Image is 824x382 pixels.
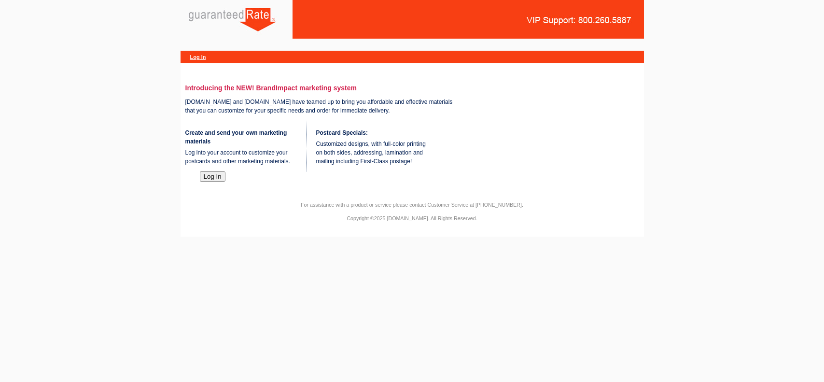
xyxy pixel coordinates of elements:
h3: Introducing the NEW! BrandImpact marketing system [185,84,463,92]
p: For assistance with a product or service please contact Customer Service at [PHONE_NUMBER]. [181,200,644,209]
p: Customized designs, with full-color printing on both sides, addressing, lamination and mailing in... [316,140,432,166]
a: Log In [190,54,206,60]
p: Log into your account to customize your postcards and other marketing materials. [185,148,301,166]
p: Copyright ©2025 [DOMAIN_NAME]. All Rights Reserved. [181,214,644,223]
p: [DOMAIN_NAME] and [DOMAIN_NAME] have teamed up to bring you affordable and effective materials th... [185,98,463,115]
h4: Create and send your own marketing materials [185,128,301,146]
button: Log In [200,171,225,182]
h4: Postcard Specials: [316,128,432,137]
